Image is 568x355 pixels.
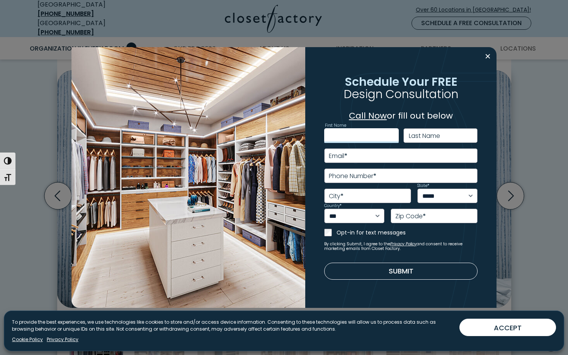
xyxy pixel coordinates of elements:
[325,124,346,127] label: First Name
[12,336,43,343] a: Cookie Policy
[324,242,478,251] small: By clicking Submit, I agree to the and consent to receive marketing emails from Closet Factory.
[345,73,457,90] span: Schedule Your FREE
[12,319,453,333] p: To provide the best experiences, we use technologies like cookies to store and/or access device i...
[324,109,478,122] p: or fill out below
[71,47,305,308] img: Walk in closet with island
[349,110,387,122] a: Call Now
[324,204,342,208] label: Country
[337,229,478,236] label: Opt-in for text messages
[390,241,417,247] a: Privacy Policy
[329,193,344,199] label: City
[324,263,478,280] button: Submit
[409,133,440,139] label: Last Name
[417,184,429,188] label: State
[482,50,493,63] button: Close modal
[329,153,347,159] label: Email
[344,86,458,102] span: Design Consultation
[459,319,556,336] button: ACCEPT
[47,336,78,343] a: Privacy Policy
[395,213,426,219] label: Zip Code
[329,173,376,179] label: Phone Number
